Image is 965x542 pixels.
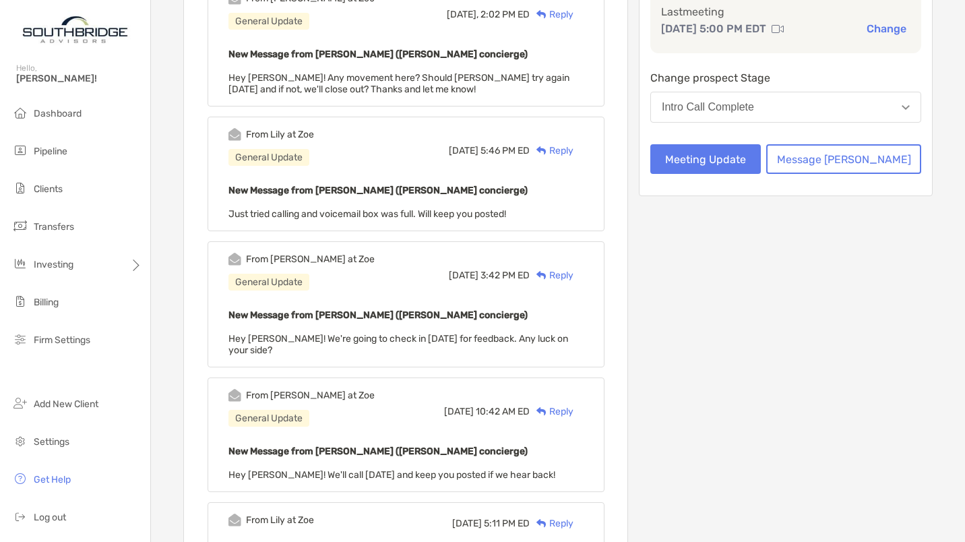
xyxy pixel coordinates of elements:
[228,333,568,356] span: Hey [PERSON_NAME]! We're going to check in [DATE] for feedback. Any luck on your side?
[246,253,375,265] div: From [PERSON_NAME] at Zoe
[480,145,530,156] span: 5:46 PM ED
[34,259,73,270] span: Investing
[772,24,784,34] img: communication type
[536,407,547,416] img: Reply icon
[530,404,573,419] div: Reply
[246,129,314,140] div: From Lily at Zoe
[650,144,761,174] button: Meeting Update
[12,293,28,309] img: billing icon
[449,145,478,156] span: [DATE]
[12,433,28,449] img: settings icon
[228,49,528,60] b: New Message from [PERSON_NAME] ([PERSON_NAME] concierge)
[228,389,241,402] img: Event icon
[34,512,66,523] span: Log out
[34,474,71,485] span: Get Help
[12,331,28,347] img: firm-settings icon
[12,508,28,524] img: logout icon
[228,309,528,321] b: New Message from [PERSON_NAME] ([PERSON_NAME] concierge)
[34,334,90,346] span: Firm Settings
[530,268,573,282] div: Reply
[12,395,28,411] img: add_new_client icon
[661,20,766,37] p: [DATE] 5:00 PM EDT
[530,144,573,158] div: Reply
[530,516,573,531] div: Reply
[447,9,478,20] span: [DATE],
[484,518,530,529] span: 5:11 PM ED
[480,270,530,281] span: 3:42 PM ED
[228,469,555,481] span: Hey [PERSON_NAME]! We'll call [DATE] and keep you posted if we hear back!
[12,142,28,158] img: pipeline icon
[766,144,921,174] button: Message [PERSON_NAME]
[12,218,28,234] img: transfers icon
[530,7,573,22] div: Reply
[34,398,98,410] span: Add New Client
[228,274,309,291] div: General Update
[662,101,754,113] div: Intro Call Complete
[12,471,28,487] img: get-help icon
[34,146,67,157] span: Pipeline
[34,436,69,448] span: Settings
[228,13,309,30] div: General Update
[650,69,921,86] p: Change prospect Stage
[536,519,547,528] img: Reply icon
[863,22,910,36] button: Change
[536,10,547,19] img: Reply icon
[34,108,82,119] span: Dashboard
[536,271,547,280] img: Reply icon
[228,410,309,427] div: General Update
[650,92,921,123] button: Intro Call Complete
[902,105,910,110] img: Open dropdown arrow
[228,514,241,526] img: Event icon
[16,73,142,84] span: [PERSON_NAME]!
[480,9,530,20] span: 2:02 PM ED
[228,208,506,220] span: Just tried calling and voicemail box was full. Will keep you posted!
[228,128,241,141] img: Event icon
[228,446,528,457] b: New Message from [PERSON_NAME] ([PERSON_NAME] concierge)
[452,518,482,529] span: [DATE]
[246,390,375,401] div: From [PERSON_NAME] at Zoe
[476,406,530,417] span: 10:42 AM ED
[12,104,28,121] img: dashboard icon
[34,297,59,308] span: Billing
[16,5,134,54] img: Zoe Logo
[228,185,528,196] b: New Message from [PERSON_NAME] ([PERSON_NAME] concierge)
[444,406,474,417] span: [DATE]
[228,149,309,166] div: General Update
[536,146,547,155] img: Reply icon
[34,183,63,195] span: Clients
[449,270,478,281] span: [DATE]
[246,514,314,526] div: From Lily at Zoe
[228,72,569,95] span: Hey [PERSON_NAME]! Any movement here? Should [PERSON_NAME] try again [DATE] and if not, we'll clo...
[12,255,28,272] img: investing icon
[34,221,74,233] span: Transfers
[661,3,910,20] p: Last meeting
[228,253,241,266] img: Event icon
[12,180,28,196] img: clients icon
